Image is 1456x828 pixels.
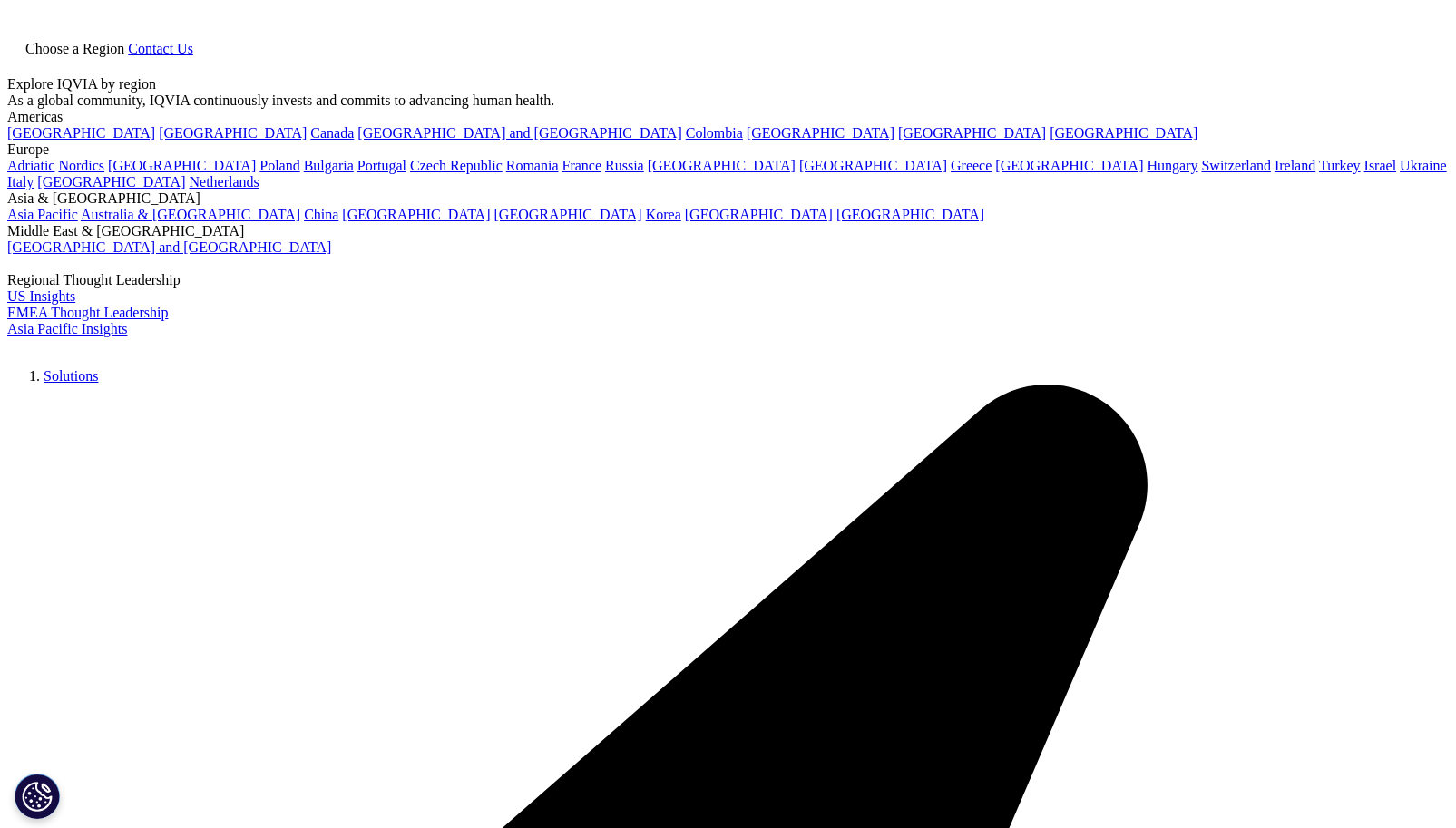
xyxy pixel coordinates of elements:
a: Romania [506,158,559,173]
a: [GEOGRAPHIC_DATA] [37,174,185,190]
a: [GEOGRAPHIC_DATA] [648,158,796,173]
a: Contact Us [128,41,193,56]
a: US Insights [7,288,75,304]
a: [GEOGRAPHIC_DATA] and [GEOGRAPHIC_DATA] [7,239,331,255]
a: [GEOGRAPHIC_DATA] [1050,125,1197,141]
a: Adriatic [7,158,54,173]
a: EMEA Thought Leadership [7,305,168,320]
a: [GEOGRAPHIC_DATA] [685,207,833,222]
a: Ireland [1275,158,1315,173]
a: Portugal [357,158,406,173]
a: Korea [646,207,681,222]
a: Italy [7,174,34,190]
a: Turkey [1319,158,1361,173]
a: Asia Pacific Insights [7,321,127,336]
a: Canada [310,125,354,141]
a: Bulgaria [304,158,354,173]
a: [GEOGRAPHIC_DATA] [7,125,155,141]
div: Europe [7,141,1449,158]
a: [GEOGRAPHIC_DATA] [898,125,1046,141]
a: [GEOGRAPHIC_DATA] [747,125,894,141]
a: [GEOGRAPHIC_DATA] [995,158,1143,173]
div: As a global community, IQVIA continuously invests and commits to advancing human health. [7,93,1449,109]
a: [GEOGRAPHIC_DATA] [836,207,984,222]
div: Explore IQVIA by region [7,76,1449,93]
a: Australia & [GEOGRAPHIC_DATA] [81,207,300,222]
a: [GEOGRAPHIC_DATA] [159,125,307,141]
a: [GEOGRAPHIC_DATA] [494,207,642,222]
a: Nordics [58,158,104,173]
a: [GEOGRAPHIC_DATA] [342,207,490,222]
div: Americas [7,109,1449,125]
a: Netherlands [189,174,259,190]
a: Israel [1364,158,1397,173]
a: Hungary [1147,158,1197,173]
a: Russia [605,158,644,173]
a: [GEOGRAPHIC_DATA] and [GEOGRAPHIC_DATA] [357,125,681,141]
button: 쿠키 설정 [15,774,60,819]
a: [GEOGRAPHIC_DATA] [799,158,947,173]
a: Asia Pacific [7,207,78,222]
a: Ukraine [1400,158,1447,173]
div: Middle East & [GEOGRAPHIC_DATA] [7,223,1449,239]
a: Colombia [686,125,743,141]
a: France [562,158,602,173]
a: [GEOGRAPHIC_DATA] [108,158,256,173]
span: Choose a Region [25,41,124,56]
a: China [304,207,338,222]
a: Poland [259,158,299,173]
a: Czech Republic [410,158,503,173]
div: Regional Thought Leadership [7,272,1449,288]
div: Asia & [GEOGRAPHIC_DATA] [7,190,1449,207]
a: Greece [951,158,992,173]
a: Solutions [44,368,98,384]
a: Switzerland [1201,158,1270,173]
